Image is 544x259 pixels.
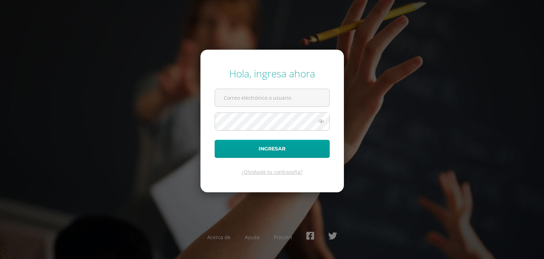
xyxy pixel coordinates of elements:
a: Acerca de [207,234,231,241]
input: Correo electrónico o usuario [215,89,329,106]
a: Presskit [274,234,292,241]
div: Hola, ingresa ahora [215,67,330,80]
a: ¿Olvidaste tu contraseña? [242,169,302,175]
a: Ayuda [245,234,260,241]
button: Ingresar [215,140,330,158]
